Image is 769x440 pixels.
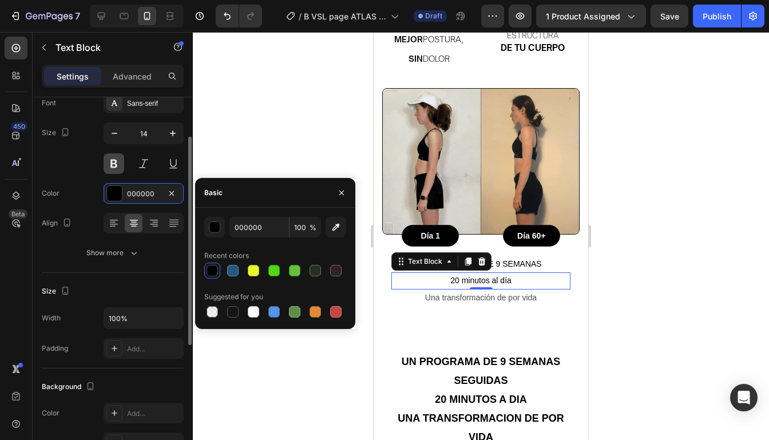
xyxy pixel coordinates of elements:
[127,98,181,109] div: Sans-serif
[703,10,731,22] div: Publish
[11,122,27,131] div: 450
[310,223,316,233] span: %
[299,10,302,22] span: /
[5,5,85,27] button: 7
[86,247,140,259] div: Show more
[693,5,741,27] button: Publish
[425,11,442,21] span: Draft
[75,9,80,23] p: 7
[204,188,223,198] div: Basic
[56,41,153,54] p: Text Block
[546,10,620,22] span: 1 product assigned
[42,343,68,354] div: Padding
[113,70,152,82] p: Advanced
[9,209,27,219] div: Beta
[660,11,679,21] span: Save
[730,384,758,411] div: Open Intercom Messenger
[42,313,61,323] div: Width
[304,10,386,22] span: B VSL page ATLAS POSTURAL
[127,409,181,419] div: Add...
[204,292,263,302] div: Suggested for you
[42,243,184,263] button: Show more
[42,216,74,231] div: Align
[536,5,646,27] button: 1 product assigned
[42,98,56,108] div: Font
[374,32,588,440] iframe: Design area
[42,379,97,395] div: Background
[651,5,688,27] button: Save
[42,125,72,141] div: Size
[42,188,60,199] div: Color
[104,308,183,328] input: Auto
[229,217,289,237] input: Eg: FFFFFF
[127,189,160,199] div: 000000
[24,380,190,411] sup: UNA TRANSFORMACION DE POR VIDA
[42,408,60,418] div: Color
[216,5,262,27] div: Undo/Redo
[127,344,181,354] div: Add...
[42,284,72,299] div: Size
[204,251,249,261] div: Recent colors
[57,70,89,82] p: Settings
